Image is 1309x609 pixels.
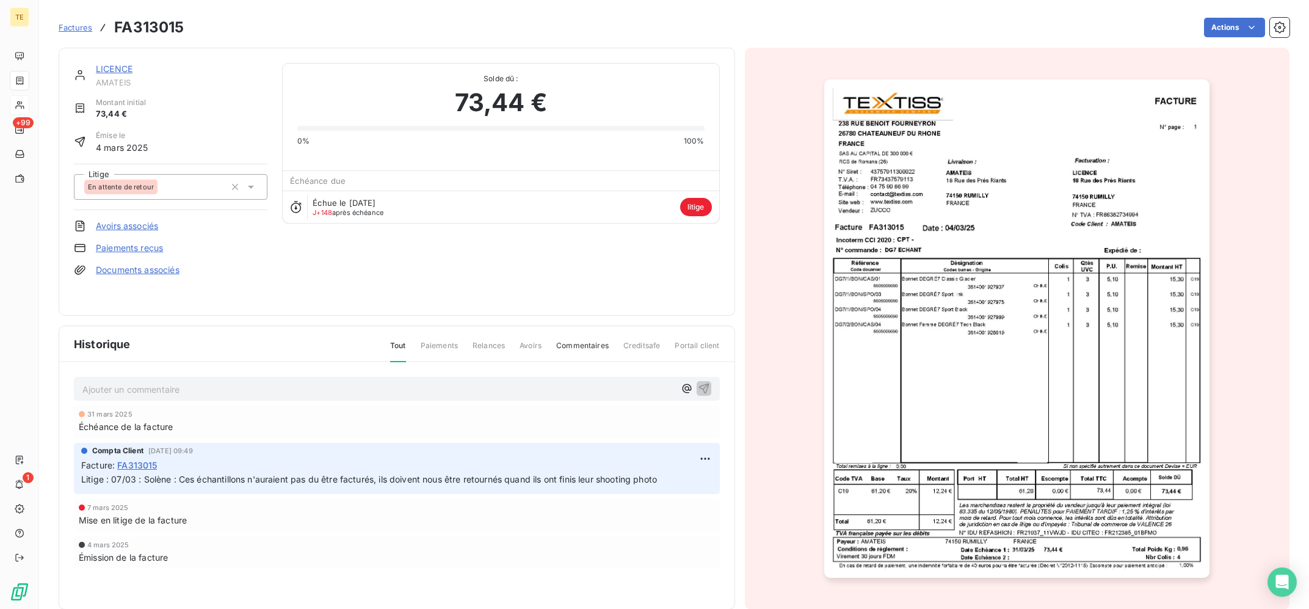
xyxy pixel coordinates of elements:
img: invoice_thumbnail [824,79,1209,578]
span: 4 mars 2025 [87,541,129,549]
span: Creditsafe [623,340,661,361]
button: Actions [1204,18,1265,37]
span: 0% [297,136,310,147]
span: [DATE] 09:49 [148,447,193,454]
span: Facture : [81,459,115,472]
a: Paiements reçus [96,242,163,254]
span: 73,44 € [455,84,547,121]
span: 100% [684,136,705,147]
span: AMATEIS [96,78,267,87]
span: après échéance [313,209,383,216]
span: Échue le [DATE] [313,198,375,208]
span: +99 [13,117,34,128]
span: Commentaires [556,340,609,361]
span: Émission de la facture [79,551,168,564]
span: Avoirs [520,340,542,361]
span: En attente de retour [88,183,154,191]
span: J+148 [313,208,332,217]
span: 31 mars 2025 [87,410,132,418]
span: Échéance due [290,176,346,186]
a: +99 [10,120,29,139]
span: 4 mars 2025 [96,141,148,154]
img: Logo LeanPay [10,582,29,602]
a: Avoirs associés [96,220,158,232]
span: Relances [473,340,505,361]
span: 73,44 € [96,108,146,120]
span: Tout [390,340,406,362]
span: Portail client [675,340,719,361]
a: Factures [59,21,92,34]
span: Mise en litige de la facture [79,514,187,527]
span: litige [680,198,712,216]
span: Factures [59,23,92,32]
span: Émise le [96,130,148,141]
a: LICENCE [96,64,132,74]
span: Montant initial [96,97,146,108]
span: Paiements [421,340,458,361]
span: Solde dû : [297,73,704,84]
span: 1 [23,472,34,483]
span: Échéance de la facture [79,420,173,433]
span: 7 mars 2025 [87,504,129,511]
div: TE [10,7,29,27]
span: Compta Client [92,445,143,456]
div: Open Intercom Messenger [1267,567,1297,597]
a: Documents associés [96,264,179,276]
span: FA313015 [117,459,157,472]
span: Litige : 07/03 : Solène : Ces échantillons n'auraient pas du être facturés, ils doivent nous être... [81,474,657,484]
span: Historique [74,336,131,352]
h3: FA313015 [114,16,184,38]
